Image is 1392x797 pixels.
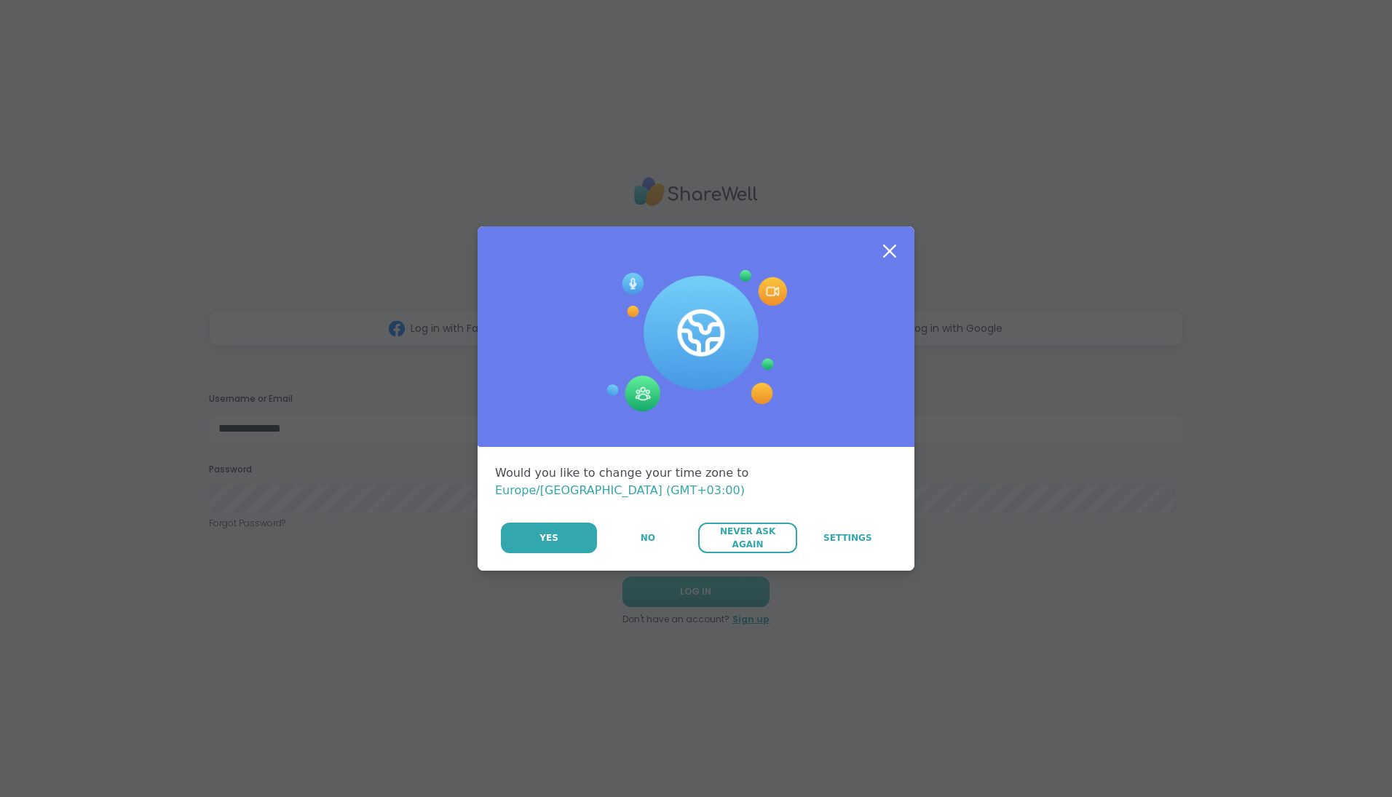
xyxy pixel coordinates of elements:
[823,531,872,544] span: Settings
[605,270,787,413] img: Session Experience
[495,464,897,499] div: Would you like to change your time zone to
[539,531,558,544] span: Yes
[495,483,745,497] span: Europe/[GEOGRAPHIC_DATA] (GMT+03:00)
[799,523,897,553] a: Settings
[705,525,789,551] span: Never Ask Again
[641,531,655,544] span: No
[598,523,697,553] button: No
[698,523,796,553] button: Never Ask Again
[501,523,597,553] button: Yes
